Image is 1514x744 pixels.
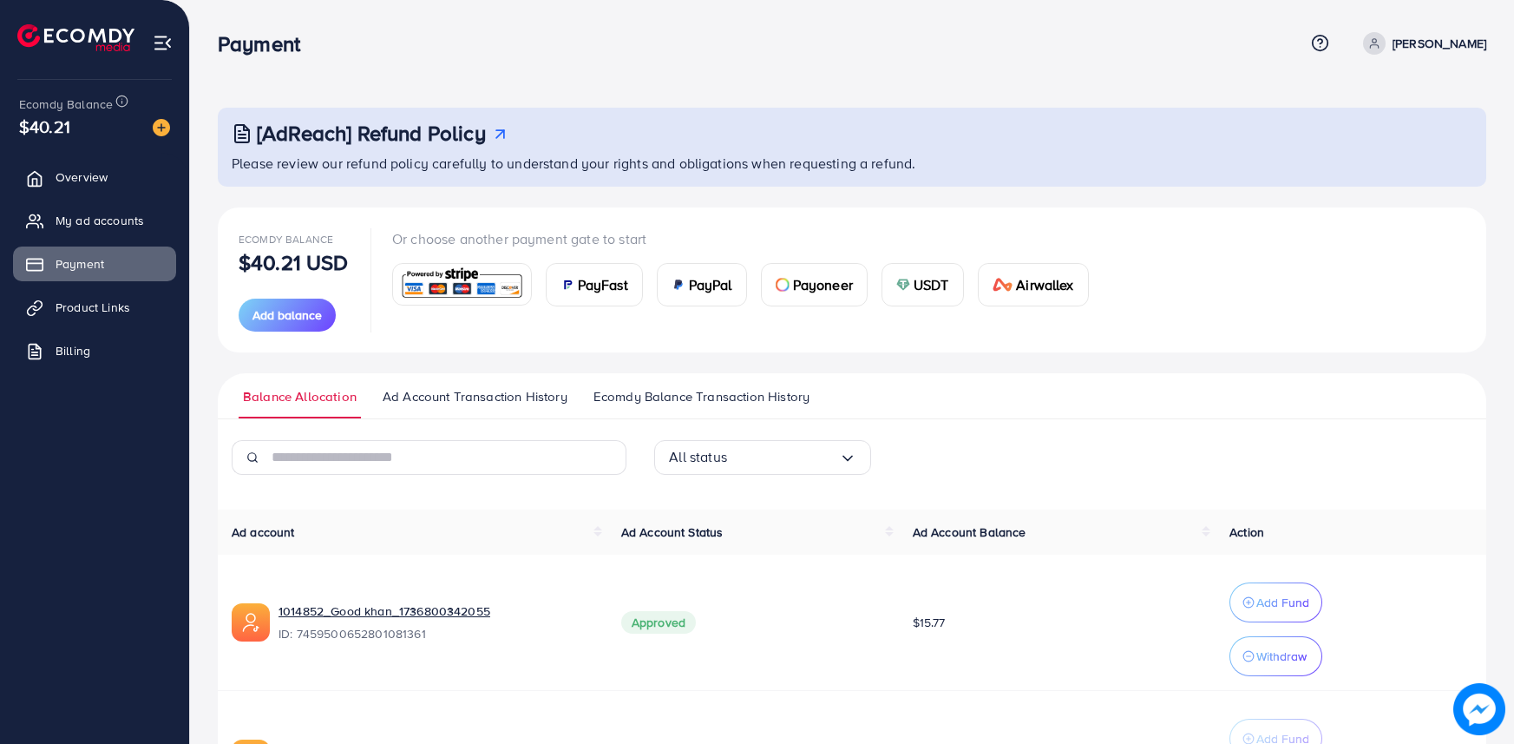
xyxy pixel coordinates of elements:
p: Withdraw [1256,646,1307,667]
img: card [993,278,1013,292]
span: USDT [914,274,949,295]
span: Airwallex [1016,274,1073,295]
a: cardPayFast [546,263,643,306]
img: card [776,278,790,292]
img: card [896,278,910,292]
span: Balance Allocation [243,387,357,406]
span: Overview [56,168,108,186]
img: image [153,119,170,136]
span: Ecomdy Balance Transaction History [593,387,809,406]
span: Ad account [232,523,295,541]
p: Please review our refund policy carefully to understand your rights and obligations when requesti... [232,153,1476,174]
a: Product Links [13,290,176,325]
p: $40.21 USD [239,252,349,273]
img: menu [153,33,173,53]
span: Approved [621,611,696,634]
span: Ad Account Status [621,523,724,541]
span: Action [1229,523,1264,541]
img: image [1453,683,1505,735]
h3: Payment [218,31,314,56]
button: Add balance [239,299,336,332]
span: Ad Account Balance [913,523,1026,541]
span: $15.77 [913,614,946,631]
span: Billing [56,342,90,359]
p: Or choose another payment gate to start [392,228,1103,249]
button: Withdraw [1229,636,1322,676]
div: Search for option [654,440,871,475]
span: $40.21 [19,114,70,139]
a: My ad accounts [13,203,176,238]
a: Overview [13,160,176,194]
span: ID: 7459500652801081361 [279,625,593,642]
span: Payment [56,255,104,273]
img: logo [17,24,134,51]
img: card [672,278,685,292]
a: Payment [13,247,176,281]
span: Ecomdy Balance [19,95,113,113]
img: ic-ads-acc.e4c84228.svg [232,603,270,642]
div: <span class='underline'>1014852_Good khan_1736800342055</span></br>7459500652801081361 [279,602,593,642]
span: PayPal [689,274,732,295]
p: [PERSON_NAME] [1393,33,1486,54]
a: [PERSON_NAME] [1356,32,1486,55]
h3: [AdReach] Refund Policy [257,121,486,146]
span: Payoneer [793,274,853,295]
img: card [398,266,526,303]
a: cardPayPal [657,263,747,306]
span: Ad Account Transaction History [383,387,567,406]
a: 1014852_Good khan_1736800342055 [279,602,490,620]
a: cardPayoneer [761,263,868,306]
p: Add Fund [1256,592,1309,613]
span: Product Links [56,299,130,316]
span: My ad accounts [56,212,144,229]
button: Add Fund [1229,583,1322,622]
span: Ecomdy Balance [239,232,333,247]
a: cardUSDT [882,263,964,306]
a: Billing [13,333,176,368]
input: Search for option [727,444,839,471]
a: cardAirwallex [978,263,1089,306]
span: All status [669,444,727,471]
img: card [560,278,574,292]
span: PayFast [578,274,628,295]
span: Add balance [252,306,322,324]
a: card [392,263,532,306]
